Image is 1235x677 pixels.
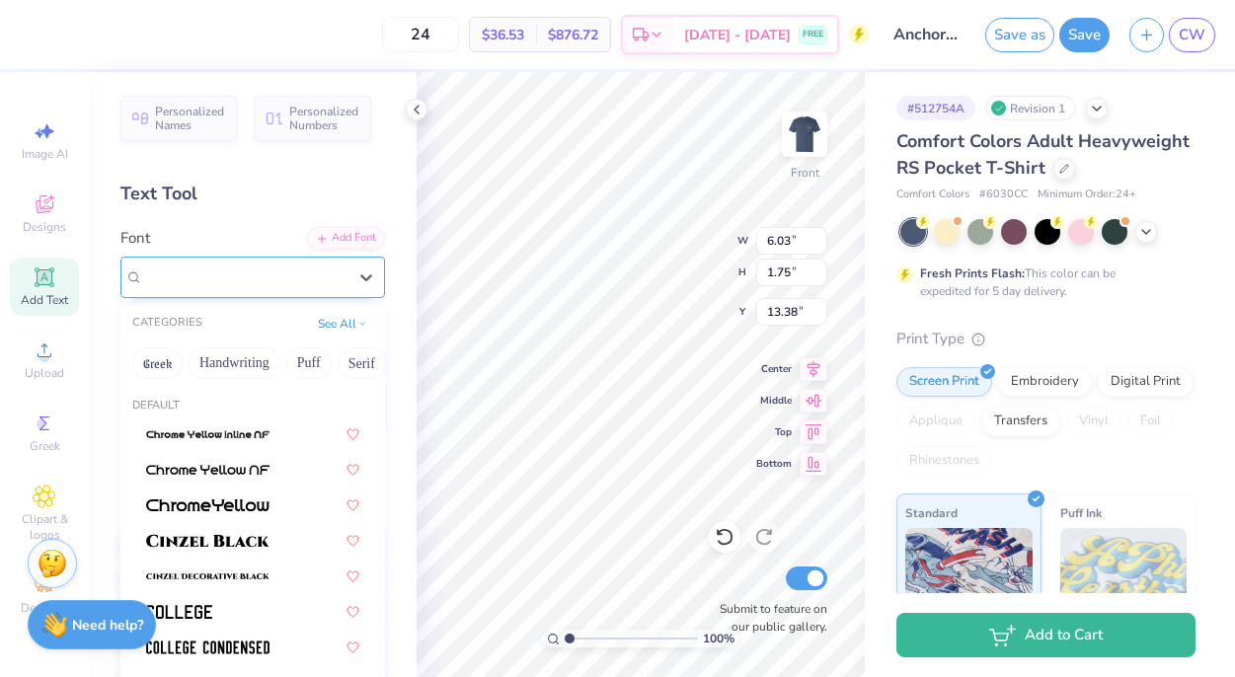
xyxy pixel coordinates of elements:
label: Submit to feature on our public gallery. [709,600,827,636]
span: Center [756,362,792,376]
div: # 512754A [896,96,975,120]
input: Untitled Design [879,15,975,54]
span: $876.72 [548,25,598,45]
div: Front [791,164,819,182]
img: Front [785,114,824,154]
span: Top [756,425,792,439]
div: Foil [1127,407,1174,436]
span: # 6030CC [979,187,1028,203]
span: Personalized Numbers [289,105,359,132]
span: Standard [905,502,958,523]
button: Handwriting [189,347,280,379]
div: Applique [896,407,975,436]
span: Minimum Order: 24 + [1038,187,1136,203]
button: Save as [985,18,1054,52]
div: Revision 1 [985,96,1076,120]
span: Comfort Colors Adult Heavyweight RS Pocket T-Shirt [896,129,1190,180]
img: College Condensed [146,640,270,654]
div: This color can be expedited for 5 day delivery. [920,264,1163,300]
div: Add Font [307,227,385,250]
div: Vinyl [1066,407,1121,436]
span: Puff Ink [1060,502,1102,523]
img: College [146,605,212,619]
img: Puff Ink [1060,528,1188,627]
button: See All [312,314,373,334]
div: Embroidery [998,367,1092,397]
span: [DATE] - [DATE] [684,25,791,45]
span: Designs [23,219,66,235]
span: FREE [803,28,823,41]
label: Font [120,227,150,250]
span: $36.53 [482,25,524,45]
div: Default [120,398,385,414]
input: – – [382,17,459,52]
span: Comfort Colors [896,187,969,203]
span: Add Text [21,292,68,308]
button: Serif [338,347,386,379]
strong: Fresh Prints Flash: [920,265,1025,281]
img: Cinzel Decorative Black (Black) [146,569,270,583]
div: Print Type [896,328,1196,350]
button: Greek [132,347,183,379]
div: Digital Print [1098,367,1194,397]
span: Bottom [756,457,792,471]
span: Image AI [22,146,68,162]
img: Cinzel Black (Black) [146,534,270,548]
strong: Need help? [72,616,143,635]
span: Decorate [21,600,68,616]
span: Upload [25,365,64,381]
img: ChromeYellow [146,498,270,512]
span: CW [1179,24,1205,46]
span: Personalized Names [155,105,225,132]
img: Chrome Yellow Inline NF [146,427,270,441]
img: Chrome Yellow NF [146,463,270,477]
div: Screen Print [896,367,992,397]
span: Clipart & logos [10,511,79,543]
span: Greek [30,438,60,454]
img: Standard [905,528,1033,627]
span: 100 % [703,630,734,647]
div: Text Tool [120,181,385,207]
button: Save [1059,18,1110,52]
a: CW [1169,18,1215,52]
div: Transfers [981,407,1060,436]
button: Puff [286,347,332,379]
span: Middle [756,394,792,408]
div: Rhinestones [896,446,992,476]
div: CATEGORIES [132,315,202,332]
button: Add to Cart [896,613,1196,657]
